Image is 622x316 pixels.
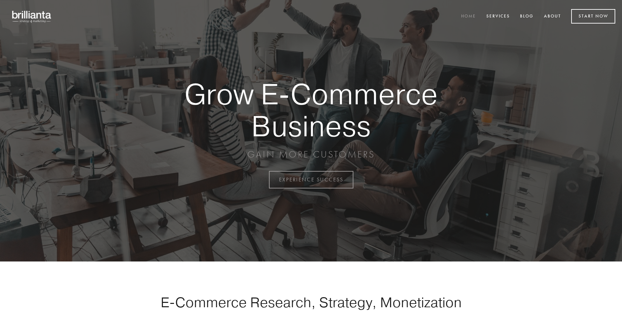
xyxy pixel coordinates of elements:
img: brillianta - research, strategy, marketing [7,7,57,26]
a: About [540,11,565,22]
a: Start Now [571,9,615,24]
a: Services [482,11,514,22]
a: EXPERIENCE SUCCESS [269,171,353,188]
a: Blog [516,11,538,22]
h1: E-Commerce Research, Strategy, Monetization [139,294,483,311]
a: Home [457,11,480,22]
p: GAIN MORE CUSTOMERS [161,148,461,161]
strong: Grow E-Commerce Business [161,78,461,142]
